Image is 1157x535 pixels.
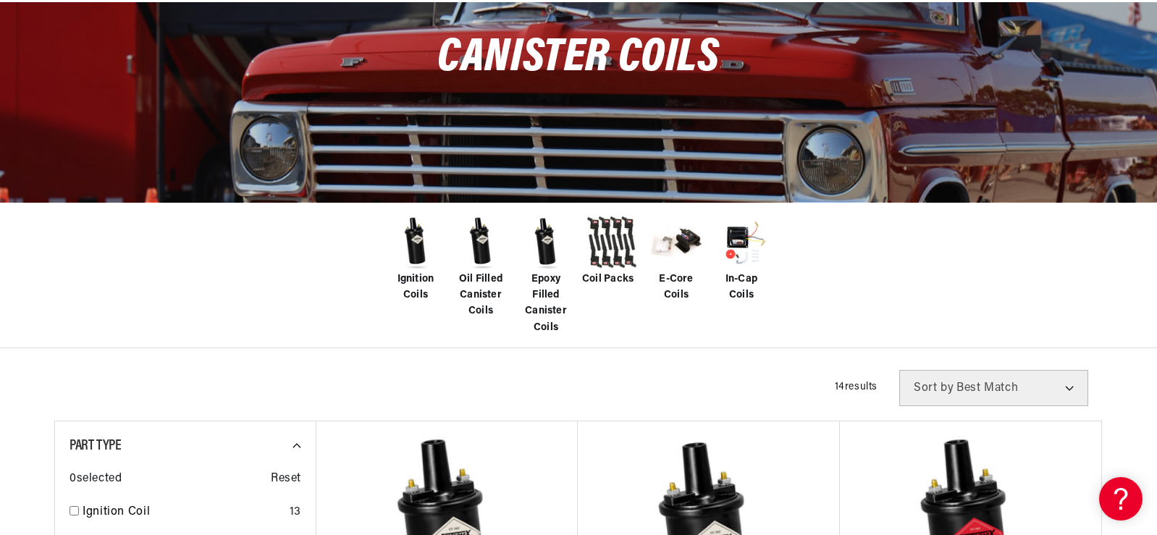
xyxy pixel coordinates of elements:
a: Oil Filled Canister Coils Oil Filled Canister Coils [452,214,510,320]
a: Epoxy Filled Canister Coils Epoxy Filled Canister Coils [517,214,575,337]
img: E-Core Coils [647,214,705,271]
a: In-Cap Coils In-Cap Coils [712,214,770,304]
img: Oil Filled Canister Coils [452,214,510,271]
span: E-Core Coils [647,271,705,304]
span: Canister Coils [437,35,719,82]
img: In-Cap Coils [712,214,770,271]
span: Oil Filled Canister Coils [452,271,510,320]
span: Ignition Coils [387,271,445,304]
span: In-Cap Coils [712,271,770,304]
span: Sort by [914,382,954,394]
span: Reset [271,470,301,489]
a: Ignition Coils Ignition Coils [387,214,445,304]
a: Coil Packs Coil Packs [582,214,640,287]
img: Ignition Coils [387,214,445,271]
div: 13 [290,503,301,522]
span: Coil Packs [582,271,634,287]
a: E-Core Coils E-Core Coils [647,214,705,304]
span: Epoxy Filled Canister Coils [517,271,575,337]
a: Ignition Coil [83,503,284,522]
span: 0 selected [70,470,122,489]
span: 14 results [835,382,878,392]
select: Sort by [899,370,1088,406]
img: Coil Packs [582,214,640,271]
span: Part Type [70,439,121,453]
img: Epoxy Filled Canister Coils [517,214,575,271]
